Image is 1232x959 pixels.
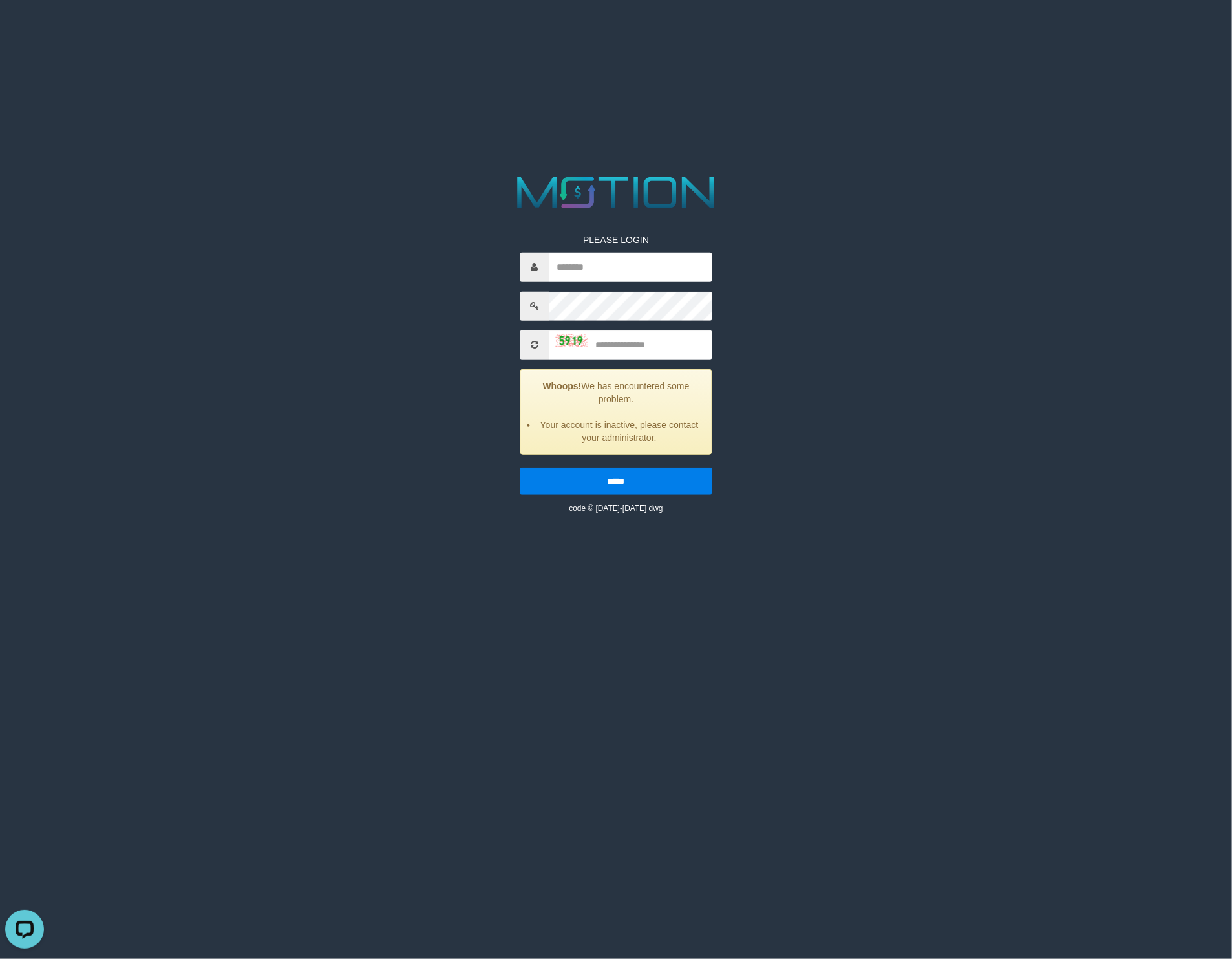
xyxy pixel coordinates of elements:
div: We has encountered some problem. [520,369,712,455]
small: code © [DATE]-[DATE] dwg [569,504,663,513]
li: Your account is inactive, please contact your administrator. [536,418,702,444]
img: captcha [555,334,588,347]
img: MOTION_logo.png [508,171,724,214]
strong: Whoops! [543,381,582,391]
button: Open LiveChat chat widget [5,5,44,44]
p: PLEASE LOGIN [520,233,712,246]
